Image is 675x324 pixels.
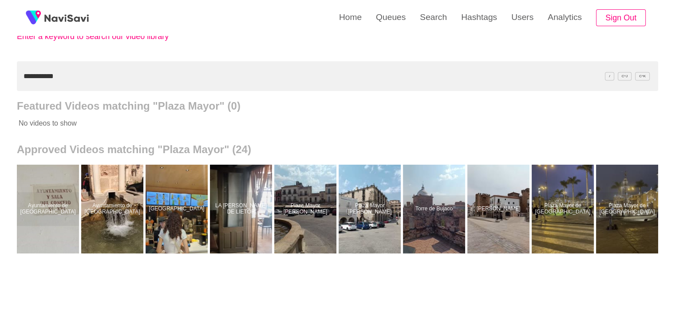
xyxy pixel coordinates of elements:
img: fireSpot [44,13,89,22]
h2: Approved Videos matching "Plaza Mayor" (24) [17,143,658,156]
h2: Featured Videos matching "Plaza Mayor" (0) [17,100,658,112]
a: LA [PERSON_NAME] DE LIETORLA PARRA DE LIETOR [210,165,274,253]
a: Ayuntamiento de [GEOGRAPHIC_DATA]Ayuntamiento de Letur [81,165,146,253]
span: C^J [618,72,632,80]
a: Plaza Mayor [PERSON_NAME]Plaza Mayor de Trujillo [274,165,339,253]
span: / [605,72,614,80]
a: Plaza Mayor de [GEOGRAPHIC_DATA]Plaza Mayor de Lima [596,165,660,253]
a: [GEOGRAPHIC_DATA]Spain [146,165,210,253]
p: No videos to show [17,112,594,134]
button: Sign Out [596,9,646,27]
img: fireSpot [22,7,44,29]
a: Plaza Mayor de [GEOGRAPHIC_DATA]Plaza Mayor de Lima [532,165,596,253]
a: Ayuntamiento de [GEOGRAPHIC_DATA]Ayuntamiento de Letur [17,165,81,253]
span: C^K [635,72,650,80]
a: Plaza Mayor [PERSON_NAME]Plaza Mayor de Trujillo [339,165,403,253]
a: Torre de BujacoTorre de Bujaco [403,165,467,253]
a: [PERSON_NAME]Cáceres [467,165,532,253]
p: Enter a keyword to search our video library [17,32,212,41]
